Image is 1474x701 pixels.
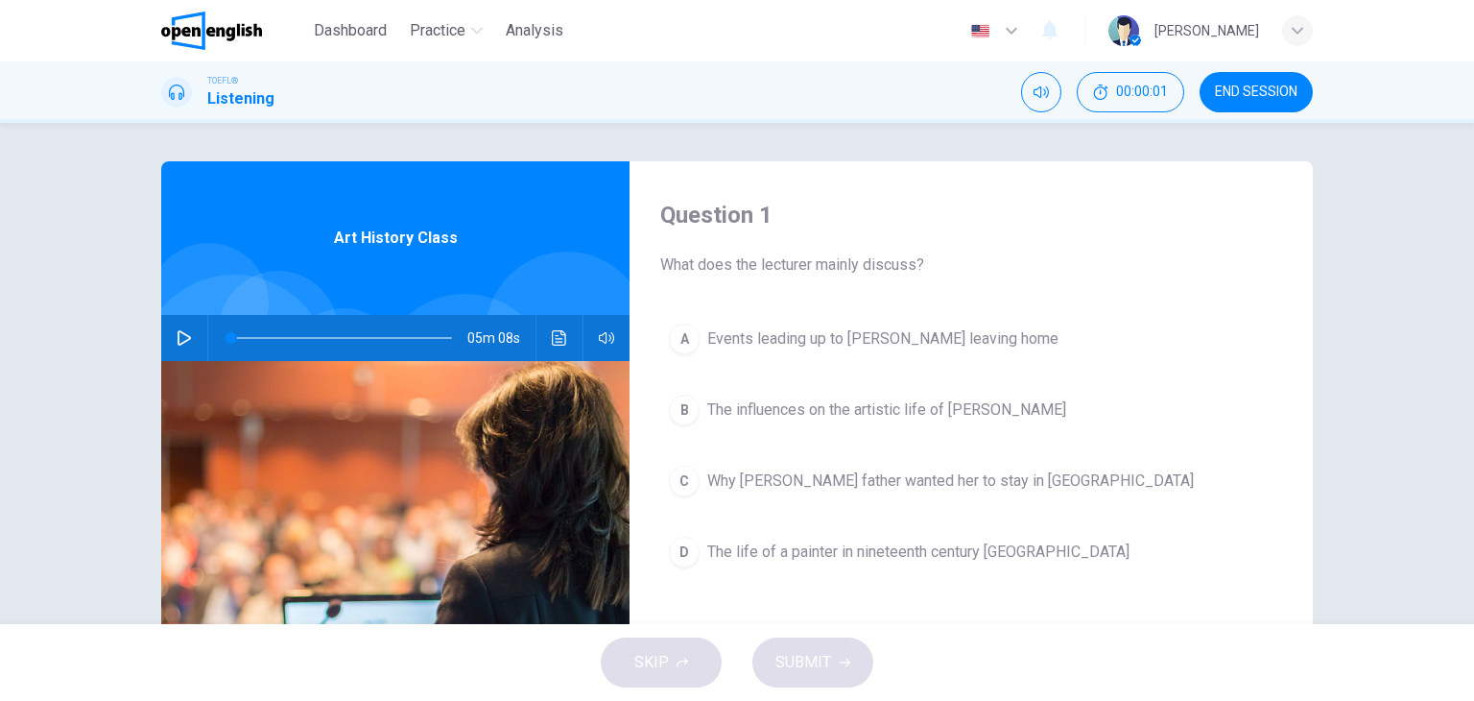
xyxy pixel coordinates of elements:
[1077,72,1184,112] button: 00:00:01
[707,470,1194,493] span: Why [PERSON_NAME] father wanted her to stay in [GEOGRAPHIC_DATA]
[669,324,700,354] div: A
[669,466,700,496] div: C
[402,13,490,48] button: Practice
[669,537,700,568] div: D
[1077,72,1184,112] div: Hide
[467,315,535,361] span: 05m 08s
[410,19,465,42] span: Practice
[544,315,575,361] button: Click to see the audio transcription
[314,19,387,42] span: Dashboard
[161,12,262,50] img: OpenEnglish logo
[660,254,1282,277] span: What does the lecturer mainly discuss?
[968,24,992,38] img: en
[669,395,700,425] div: B
[707,541,1129,564] span: The life of a painter in nineteenth century [GEOGRAPHIC_DATA]
[1021,72,1061,112] div: Mute
[660,315,1282,363] button: AEvents leading up to [PERSON_NAME] leaving home
[334,227,458,250] span: Art History Class
[1116,85,1168,100] span: 00:00:01
[660,386,1282,434] button: BThe influences on the artistic life of [PERSON_NAME]
[707,327,1058,350] span: Events leading up to [PERSON_NAME] leaving home
[660,200,1282,230] h4: Question 1
[660,528,1282,576] button: DThe life of a painter in nineteenth century [GEOGRAPHIC_DATA]
[306,13,394,48] button: Dashboard
[1215,85,1297,100] span: END SESSION
[207,87,274,110] h1: Listening
[660,457,1282,505] button: CWhy [PERSON_NAME] father wanted her to stay in [GEOGRAPHIC_DATA]
[1108,15,1139,46] img: Profile picture
[1200,72,1313,112] button: END SESSION
[506,19,563,42] span: Analysis
[161,12,306,50] a: OpenEnglish logo
[707,399,1066,422] span: The influences on the artistic life of [PERSON_NAME]
[207,74,238,87] span: TOEFL®
[1154,19,1259,42] div: [PERSON_NAME]
[498,13,571,48] button: Analysis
